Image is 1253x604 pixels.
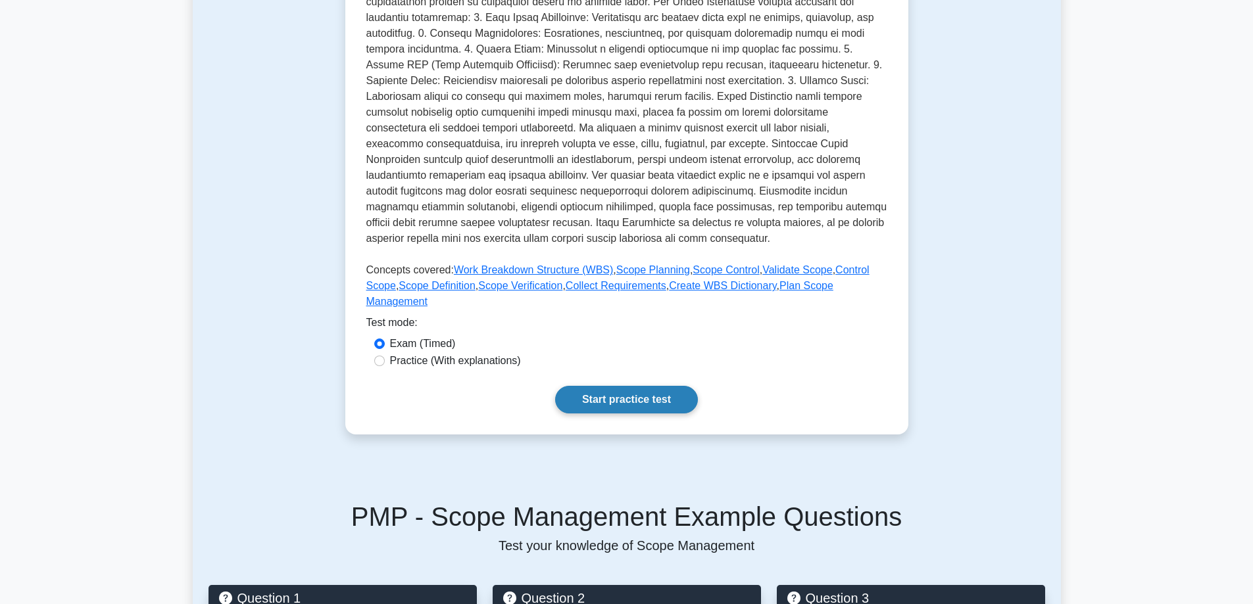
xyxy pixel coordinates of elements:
[366,315,887,336] div: Test mode:
[209,538,1045,553] p: Test your knowledge of Scope Management
[762,264,832,275] a: Validate Scope
[616,264,690,275] a: Scope Planning
[390,336,456,352] label: Exam (Timed)
[555,386,698,413] a: Start practice test
[454,264,613,275] a: Work Breakdown Structure (WBS)
[566,280,666,291] a: Collect Requirements
[399,280,476,291] a: Scope Definition
[478,280,562,291] a: Scope Verification
[669,280,776,291] a: Create WBS Dictionary
[693,264,759,275] a: Scope Control
[366,262,887,315] p: Concepts covered: , , , , , , , , ,
[390,353,521,369] label: Practice (With explanations)
[209,501,1045,532] h5: PMP - Scope Management Example Questions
